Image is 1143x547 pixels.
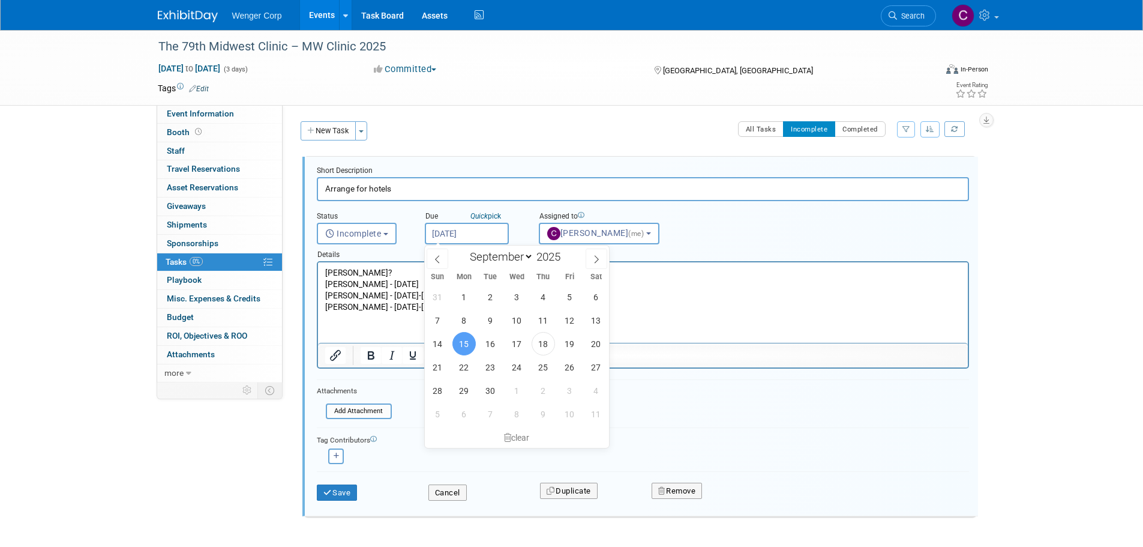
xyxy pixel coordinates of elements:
[425,273,451,281] span: Sun
[164,368,184,378] span: more
[317,386,392,396] div: Attachments
[452,332,476,355] span: September 15, 2025
[237,382,258,398] td: Personalize Event Tab Strip
[955,82,988,88] div: Event Rating
[158,63,221,74] span: [DATE] [DATE]
[426,309,449,332] span: September 7, 2025
[167,201,206,211] span: Giveaways
[547,228,646,238] span: [PERSON_NAME]
[157,271,282,289] a: Playbook
[157,364,282,382] a: more
[960,65,988,74] div: In-Person
[584,355,608,379] span: September 27, 2025
[556,273,583,281] span: Fri
[157,235,282,253] a: Sponsorships
[426,402,449,426] span: October 5, 2025
[539,211,688,223] div: Assigned to
[325,229,382,238] span: Incomplete
[223,65,248,73] span: (3 days)
[157,124,282,142] a: Booth
[157,160,282,178] a: Travel Reservations
[157,198,282,216] a: Giveaways
[532,355,555,379] span: September 25, 2025
[532,379,555,402] span: October 2, 2025
[835,121,886,137] button: Completed
[426,355,449,379] span: September 21, 2025
[318,262,968,343] iframe: Rich Text Area
[452,309,476,332] span: September 8, 2025
[317,177,969,201] input: Name of task or a short description
[479,402,502,426] span: October 7, 2025
[425,211,521,223] div: Due
[325,347,346,364] button: Insert/edit link
[167,312,194,322] span: Budget
[317,244,969,261] div: Details
[426,379,449,402] span: September 28, 2025
[157,309,282,327] a: Budget
[382,347,402,364] button: Italic
[532,332,555,355] span: September 18, 2025
[361,347,381,364] button: Bold
[628,229,644,238] span: (me)
[952,4,974,27] img: Cynde Bock
[167,294,260,303] span: Misc. Expenses & Credits
[505,285,529,309] span: September 3, 2025
[167,275,202,285] span: Playbook
[166,257,203,267] span: Tasks
[738,121,784,137] button: All Tasks
[464,249,533,264] select: Month
[558,332,581,355] span: September 19, 2025
[167,220,207,229] span: Shipments
[558,309,581,332] span: September 12, 2025
[477,273,503,281] span: Tue
[946,64,958,74] img: Format-Inperson.png
[167,127,204,137] span: Booth
[317,433,969,446] div: Tag Contributors
[505,309,529,332] span: September 10, 2025
[503,273,530,281] span: Wed
[167,146,185,156] span: Staff
[157,253,282,271] a: Tasks0%
[652,483,703,500] button: Remove
[232,11,282,20] span: Wenger Corp
[584,402,608,426] span: October 11, 2025
[189,85,209,93] a: Edit
[479,309,502,332] span: September 9, 2025
[167,164,240,174] span: Travel Reservations
[479,355,502,379] span: September 23, 2025
[426,285,449,309] span: August 31, 2025
[583,273,609,281] span: Sat
[584,379,608,402] span: October 4, 2025
[532,285,555,309] span: September 4, 2025
[403,347,423,364] button: Underline
[584,332,608,355] span: September 20, 2025
[370,63,441,76] button: Committed
[532,309,555,332] span: September 11, 2025
[540,483,598,500] button: Duplicate
[468,211,503,221] a: Quickpick
[167,183,238,192] span: Asset Reservations
[157,327,282,345] a: ROI, Objectives & ROO
[452,402,476,426] span: October 6, 2025
[530,273,556,281] span: Thu
[428,485,467,501] button: Cancel
[452,285,476,309] span: September 1, 2025
[167,238,218,248] span: Sponsorships
[157,142,282,160] a: Staff
[479,285,502,309] span: September 2, 2025
[317,485,358,501] button: Save
[158,82,209,94] td: Tags
[157,105,282,123] a: Event Information
[539,223,659,244] button: [PERSON_NAME](me)
[505,402,529,426] span: October 8, 2025
[193,127,204,136] span: Booth not reserved yet
[167,109,234,118] span: Event Information
[865,62,989,80] div: Event Format
[558,355,581,379] span: September 26, 2025
[190,257,203,266] span: 0%
[505,379,529,402] span: October 1, 2025
[451,273,477,281] span: Mon
[505,332,529,355] span: September 17, 2025
[452,379,476,402] span: September 29, 2025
